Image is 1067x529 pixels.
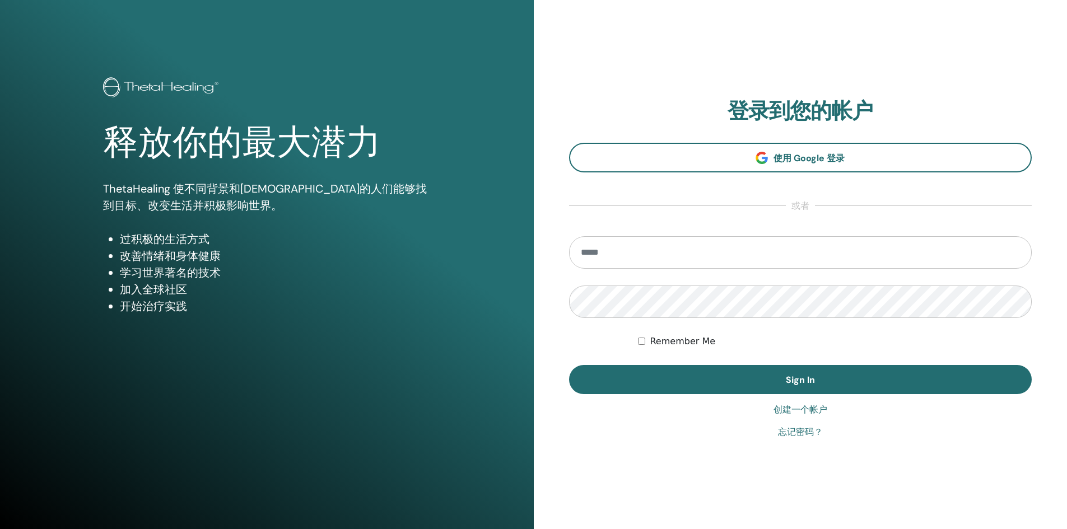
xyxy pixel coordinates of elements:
[638,335,1032,348] div: Keep me authenticated indefinitely or until I manually logout
[120,298,431,315] li: 开始治疗实践
[786,374,815,386] span: Sign In
[569,99,1032,124] h2: 登录到您的帐户
[569,365,1032,394] button: Sign In
[120,231,431,247] li: 过积极的生活方式
[120,264,431,281] li: 学习世界著名的技术
[120,281,431,298] li: 加入全球社区
[774,403,827,416] a: 创建一个帐户
[103,122,431,163] h1: 释放你的最大潜力
[778,425,823,439] a: 忘记密码？
[786,199,815,213] span: 或者
[120,247,431,264] li: 改善情绪和身体健康
[650,335,715,348] label: Remember Me
[103,180,431,214] p: ThetaHealing 使不同背景和[DEMOGRAPHIC_DATA]的人们能够找到目标、改变生活并积极影响世界。
[774,152,845,164] span: 使用 Google 登录
[569,143,1032,172] a: 使用 Google 登录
